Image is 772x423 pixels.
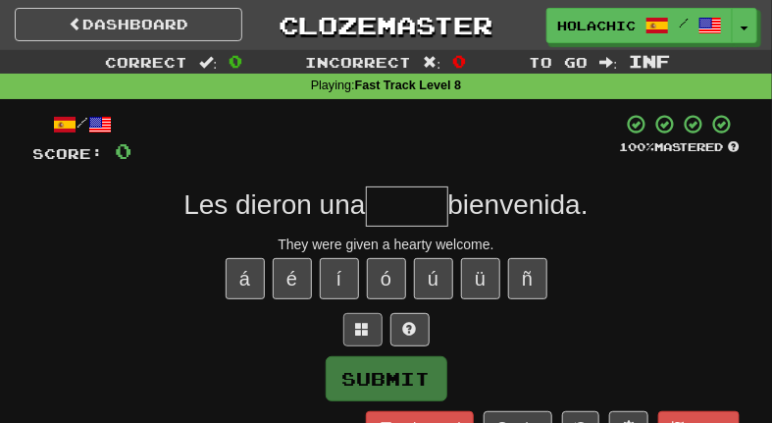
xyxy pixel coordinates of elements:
[679,16,689,29] span: /
[620,139,740,155] div: Mastered
[620,140,655,153] span: 100 %
[461,258,500,299] button: ü
[199,55,217,69] span: :
[320,258,359,299] button: í
[448,189,589,220] span: bienvenida.
[326,356,447,401] button: Submit
[226,258,265,299] button: á
[33,235,740,254] div: They were given a hearty welcome.
[530,54,589,71] span: To go
[272,8,499,42] a: Clozemaster
[367,258,406,299] button: ó
[15,8,242,41] a: Dashboard
[508,258,547,299] button: ñ
[390,313,430,346] button: Single letter hint - you only get 1 per sentence and score half the points! alt+h
[229,51,242,71] span: 0
[424,55,441,69] span: :
[183,189,365,220] span: Les dieron una
[306,54,412,71] span: Incorrect
[116,138,132,163] span: 0
[355,79,462,92] strong: Fast Track Level 8
[33,145,104,162] span: Score:
[33,113,132,137] div: /
[600,55,618,69] span: :
[452,51,466,71] span: 0
[414,258,453,299] button: ú
[105,54,187,71] span: Correct
[546,8,733,43] a: Holachicos /
[273,258,312,299] button: é
[557,17,636,34] span: Holachicos
[630,51,671,71] span: Inf
[343,313,383,346] button: Switch sentence to multiple choice alt+p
